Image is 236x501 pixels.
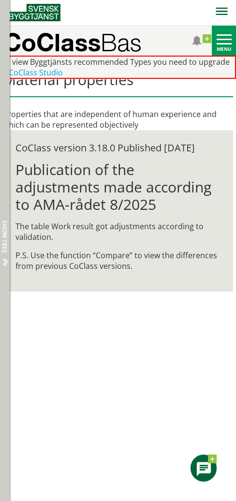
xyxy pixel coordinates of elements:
div: properties that are independent of human experience and which can be represented objectively [3,109,233,130]
h1: Material properties [3,71,233,97]
span: Notifications [192,37,202,46]
a: CoClassBas [3,29,156,56]
p: The table Work result got adjustments according to validation. [15,221,221,242]
p: CoClass [3,37,142,48]
a: CoClass Studio [9,67,63,78]
div: Menu [212,45,236,52]
h1: Publication of the adjustments made according to AMA-rådet 8/2025 [15,161,221,213]
img: Svensk Byggtjänst [7,4,60,21]
span: Bas [101,28,142,57]
span: Show tree [1,221,7,253]
div: CoClass version 3.18.0 Published [DATE] [15,143,221,153]
p: P.S. Use the function “Compare” to view the differences from previous CoClass versions. [15,250,221,271]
